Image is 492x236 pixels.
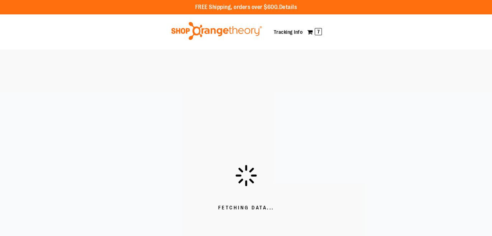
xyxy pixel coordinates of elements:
img: Shop Orangetheory [170,22,263,40]
span: Fetching Data... [218,204,274,212]
a: Tracking Info [274,29,303,35]
p: FREE Shipping, orders over $600. [195,3,297,12]
a: Details [279,4,297,10]
span: 7 [315,28,322,35]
